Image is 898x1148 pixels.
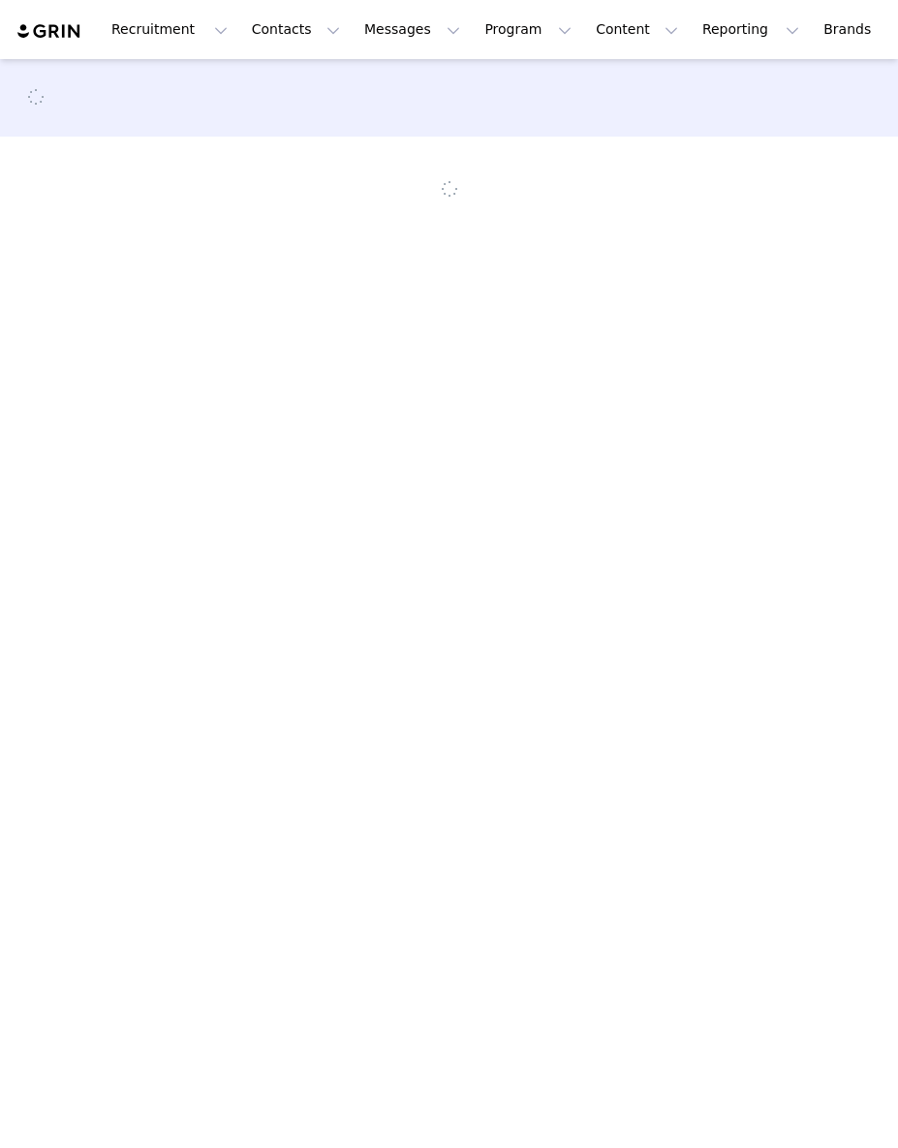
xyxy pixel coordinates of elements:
button: Program [473,8,583,51]
button: Messages [353,8,472,51]
img: grin logo [15,22,83,41]
button: Reporting [691,8,811,51]
a: Brands [812,8,888,51]
button: Recruitment [100,8,239,51]
button: Content [584,8,690,51]
button: Contacts [240,8,352,51]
